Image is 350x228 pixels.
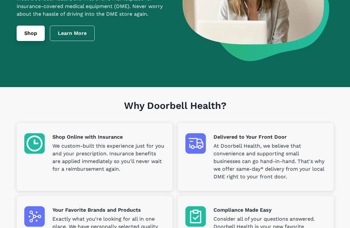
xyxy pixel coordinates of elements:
[17,26,45,41] a: Shop
[52,142,165,173] p: We custom-built this experience just for you and your prescription. Insurance benefits are applie...
[185,133,206,154] img: Delivered to Your Front Door icon
[214,133,326,141] p: Delivered to Your Front Door
[24,133,45,154] img: Shop Online with Insurance icon
[214,142,326,181] p: At Doorbell Health, we believe that convenience and supporting small businesses can go hand-in-ha...
[185,206,206,227] img: Compliance Made Easy icon
[50,26,95,41] a: Learn More
[214,206,326,214] p: Compliance Made Easy
[17,100,334,123] h1: Why Doorbell Health?
[52,206,165,214] p: Your Favorite Brands and Products
[52,133,165,141] p: Shop Online with Insurance
[24,206,45,227] img: Your Favorite Brands and Products icon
